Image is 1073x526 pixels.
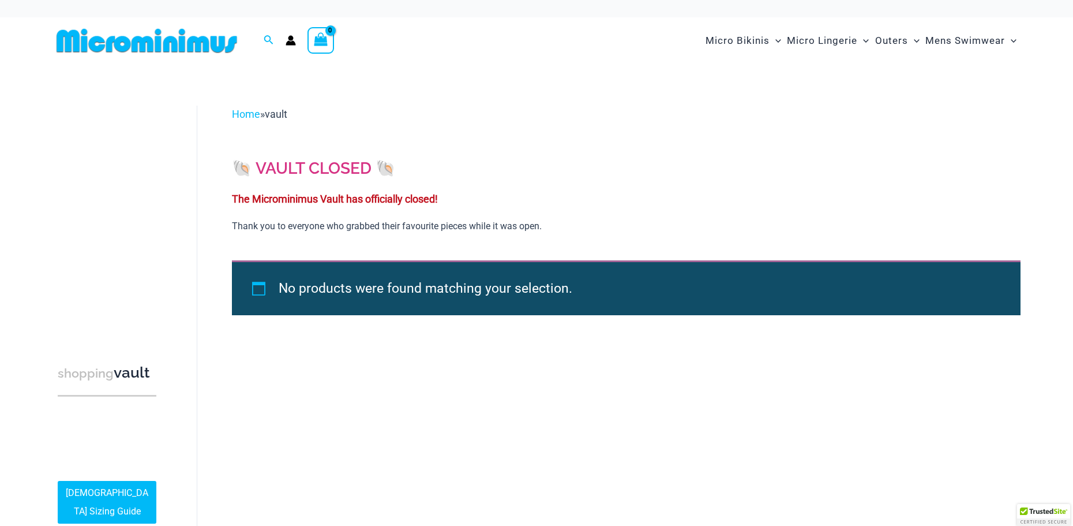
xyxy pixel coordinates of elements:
img: MM SHOP LOGO FLAT [52,28,242,54]
a: Mens SwimwearMenu ToggleMenu Toggle [922,23,1019,58]
a: [DEMOGRAPHIC_DATA] Sizing Guide [58,481,156,524]
a: Micro BikinisMenu ToggleMenu Toggle [703,23,784,58]
h3: vault [58,363,156,383]
span: Mens Swimwear [925,26,1005,55]
a: Account icon link [286,35,296,46]
div: No products were found matching your selection. [232,260,1021,315]
span: shopping [58,366,114,380]
p: The Microminimus Vault has officially closed! [232,191,1021,208]
span: Menu Toggle [1005,26,1016,55]
span: Outers [875,26,908,55]
p: Thank you to everyone who grabbed their favourite pieces while it was open. [232,219,1021,233]
span: Menu Toggle [770,26,781,55]
div: TrustedSite Certified [1017,504,1070,526]
a: Micro LingerieMenu ToggleMenu Toggle [784,23,872,58]
iframe: TrustedSite Certified [58,96,162,327]
span: Menu Toggle [908,26,920,55]
a: View Shopping Cart, empty [307,27,334,54]
span: » [232,108,287,120]
span: Menu Toggle [857,26,869,55]
a: Home [232,108,260,120]
nav: Site Navigation [701,21,1021,60]
a: Search icon link [264,33,274,48]
a: OutersMenu ToggleMenu Toggle [872,23,922,58]
h2: 🐚 VAULT CLOSED 🐚 [232,158,1021,179]
span: Micro Lingerie [787,26,857,55]
span: Micro Bikinis [706,26,770,55]
span: vault [265,108,287,120]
